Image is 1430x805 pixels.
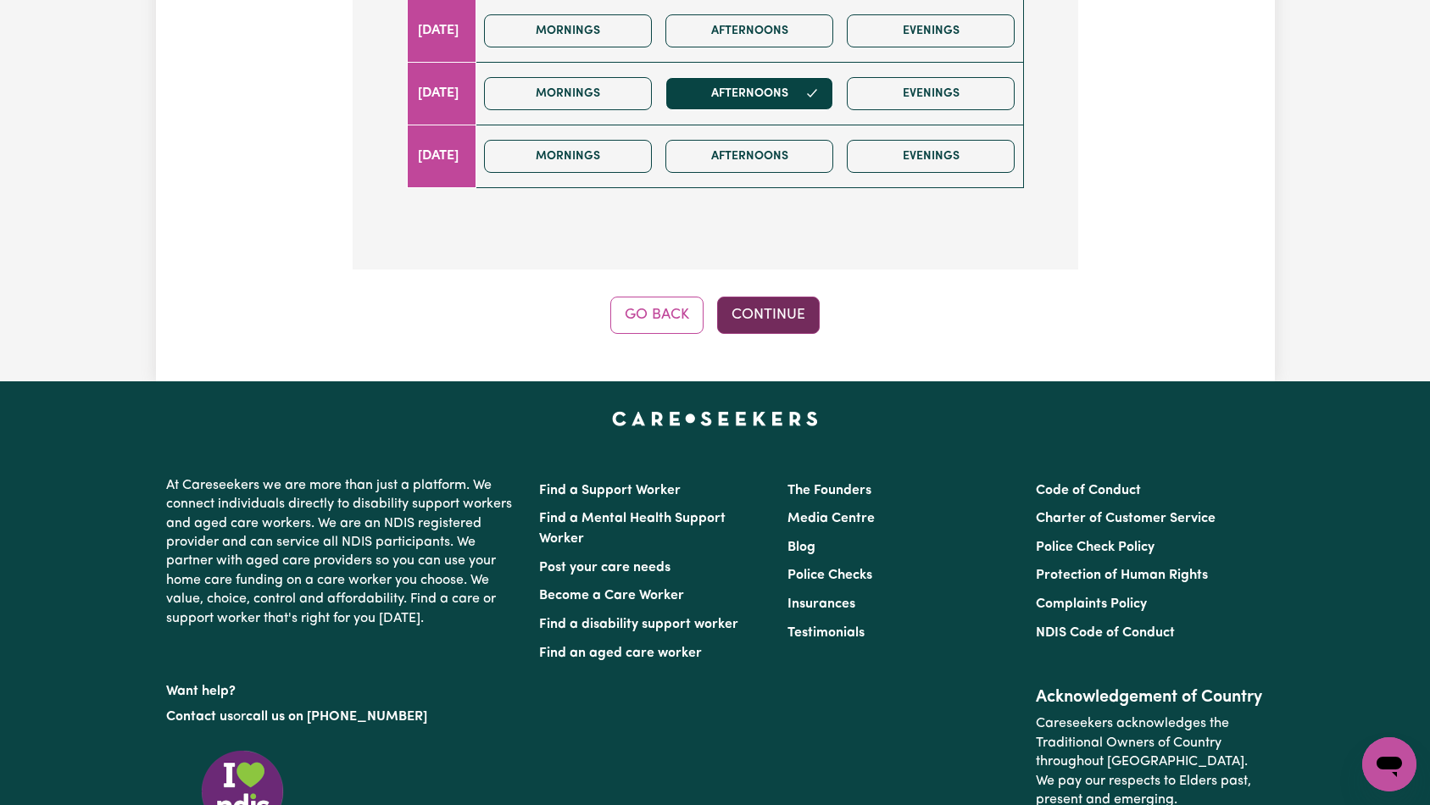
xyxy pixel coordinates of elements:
[665,140,833,173] button: Afternoons
[1036,512,1216,525] a: Charter of Customer Service
[539,512,726,546] a: Find a Mental Health Support Worker
[484,14,652,47] button: Mornings
[166,469,519,635] p: At Careseekers we are more than just a platform. We connect individuals directly to disability su...
[610,297,704,334] button: Go Back
[847,140,1015,173] button: Evenings
[787,626,865,640] a: Testimonials
[1036,541,1155,554] a: Police Check Policy
[847,77,1015,110] button: Evenings
[787,541,815,554] a: Blog
[787,484,871,497] a: The Founders
[484,140,652,173] button: Mornings
[166,710,233,724] a: Contact us
[484,77,652,110] button: Mornings
[665,77,833,110] button: Afternoons
[665,14,833,47] button: Afternoons
[539,561,670,575] a: Post your care needs
[246,710,427,724] a: call us on [PHONE_NUMBER]
[166,675,519,701] p: Want help?
[612,412,818,425] a: Careseekers home page
[787,512,875,525] a: Media Centre
[1036,626,1175,640] a: NDIS Code of Conduct
[787,569,872,582] a: Police Checks
[1036,687,1264,708] h2: Acknowledgement of Country
[539,618,738,631] a: Find a disability support worker
[539,647,702,660] a: Find an aged care worker
[539,589,684,602] a: Become a Care Worker
[1036,597,1147,611] a: Complaints Policy
[847,14,1015,47] button: Evenings
[166,701,519,733] p: or
[717,297,820,334] button: Continue
[1036,569,1208,582] a: Protection of Human Rights
[1036,484,1141,497] a: Code of Conduct
[407,62,476,125] td: [DATE]
[787,597,855,611] a: Insurances
[1362,737,1416,791] iframe: Button to launch messaging window
[407,125,476,187] td: [DATE]
[539,484,681,497] a: Find a Support Worker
